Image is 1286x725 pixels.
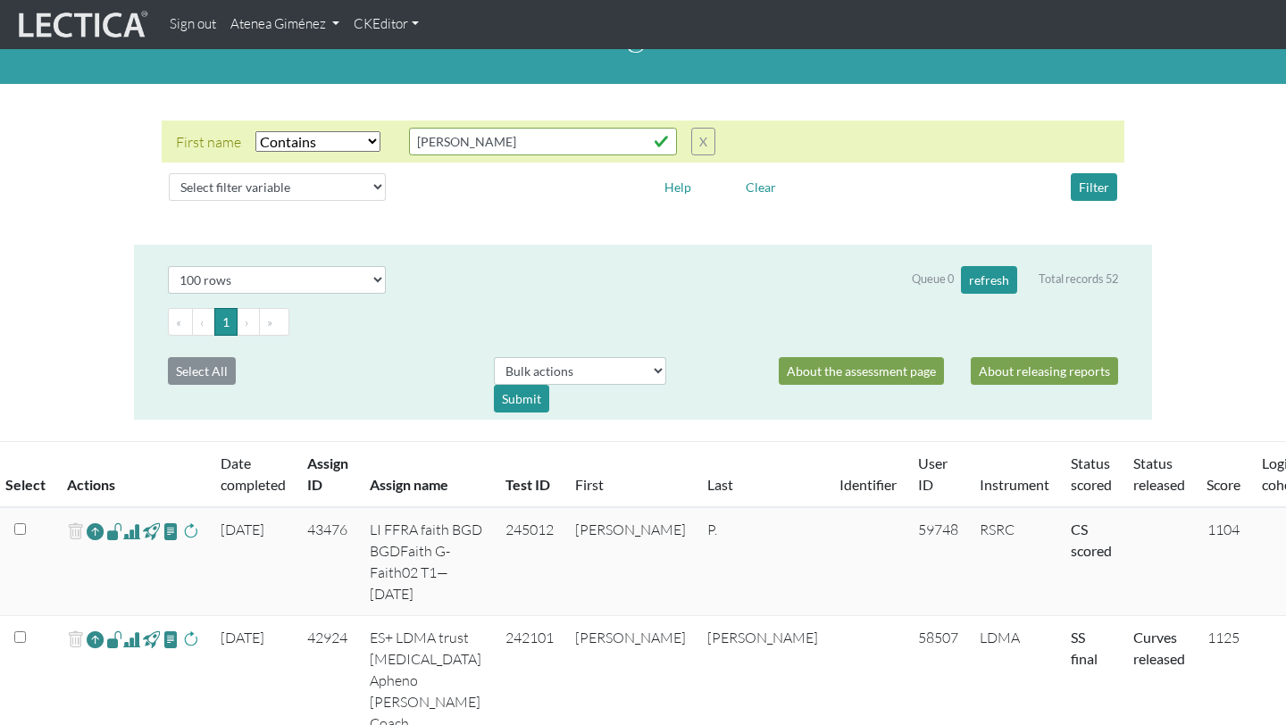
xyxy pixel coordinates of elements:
[123,521,140,542] span: Analyst score
[143,521,160,541] span: view
[918,454,948,493] a: User ID
[1133,629,1185,667] a: Basic released = basic report without a score has been released, Score(s) released = for Lectica ...
[1133,454,1185,493] a: Status released
[163,521,180,541] span: view
[210,507,296,616] td: [DATE]
[223,7,347,42] a: Atenea Giménez
[106,521,123,541] span: view
[359,442,495,508] th: Assign name
[176,131,241,153] div: First name
[182,629,199,650] span: rescore
[1207,521,1240,538] span: 1104
[163,7,223,42] a: Sign out
[697,507,829,616] td: P.
[123,629,140,650] span: Analyst score
[707,476,733,493] a: Last
[14,8,148,42] img: lecticalive
[656,177,699,194] a: Help
[907,507,969,616] td: 59748
[575,476,604,493] a: First
[143,629,160,649] span: view
[56,442,210,508] th: Actions
[221,454,286,493] a: Date completed
[1071,173,1117,201] button: Filter
[214,308,238,336] button: Go to page 1
[839,476,897,493] a: Identifier
[1207,629,1240,646] span: 1125
[168,308,1118,336] ul: Pagination
[106,629,123,649] span: view
[495,507,564,616] td: 245012
[87,519,104,545] a: Reopen
[656,173,699,201] button: Help
[168,357,236,385] button: Select All
[495,442,564,508] th: Test ID
[969,507,1060,616] td: RSRC
[980,476,1049,493] a: Instrument
[67,627,84,653] span: delete
[912,266,1118,294] div: Queue 0 Total records 52
[691,128,715,155] button: X
[564,507,697,616] td: [PERSON_NAME]
[87,627,104,653] a: Reopen
[163,629,180,649] span: view
[779,357,944,385] a: About the assessment page
[1071,454,1112,493] a: Status scored
[67,519,84,545] span: delete
[961,266,1017,294] button: refresh
[296,507,359,616] td: 43476
[1207,476,1240,493] a: Score
[971,357,1118,385] a: About releasing reports
[1071,521,1112,559] a: Completed = assessment has been completed; CS scored = assessment has been CLAS scored; LS scored...
[359,507,495,616] td: LI FFRA faith BGD BGDFaith G-Faith02 T1—[DATE]
[347,7,426,42] a: CKEditor
[182,521,199,542] span: rescore
[1071,629,1098,667] a: Completed = assessment has been completed; CS scored = assessment has been CLAS scored; LS scored...
[738,173,784,201] button: Clear
[296,442,359,508] th: Assign ID
[494,385,549,412] div: Submit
